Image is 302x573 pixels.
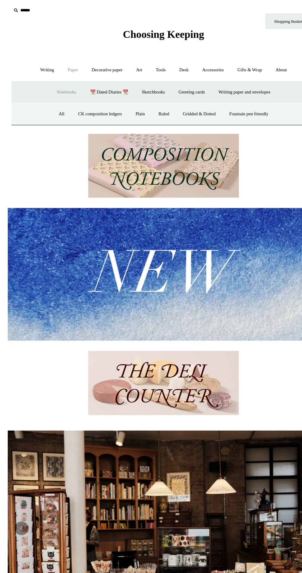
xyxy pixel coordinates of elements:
[13,384,289,558] img: 20250131 INSIDE OF THE SHOP.jpg__PID:b9484a69-a10a-4bde-9e8d-1408d3d5e6ad
[70,95,120,111] a: CK composition ledgers
[36,56,59,72] a: Writing
[51,75,79,92] a: Notebooks
[80,75,125,92] a: 📆 Dated Diaries 📆
[241,14,288,27] a: Shopping Basket (0)
[52,95,69,111] a: All
[141,95,161,111] a: Ruled
[139,56,159,72] a: Tools
[121,56,137,72] a: Art
[19,465,31,477] button: Previous
[126,75,157,92] a: Sketchbooks
[84,121,218,177] img: 202302 Composition ledgers.jpg__PID:69722ee6-fa44-49dd-a067-31375e5d54ec
[245,56,266,72] a: About
[163,95,203,111] a: Gridded & Dotted
[157,556,163,557] button: Page 3
[82,56,120,72] a: Decorative paper
[148,556,154,557] button: Page 2
[139,556,145,557] button: Page 1
[180,56,210,72] a: Accessories
[160,56,179,72] a: Desk
[115,32,187,36] a: Choosing Keeping
[271,465,283,477] button: Next
[13,186,289,304] img: New.jpg__PID:f73bdf93-380a-4a35-bcfe-7823039498e1
[115,27,187,37] span: Choosing Keeping
[159,75,193,92] a: Greeting cards
[194,75,251,92] a: Writing paper and envelopes
[60,56,81,72] a: Paper
[204,95,250,111] a: Fountain pen friendly
[211,56,244,72] a: Gifts & Wrap
[84,313,218,370] img: The Deli Counter
[120,95,140,111] a: Plain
